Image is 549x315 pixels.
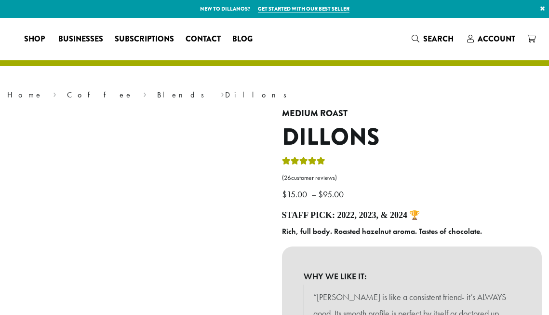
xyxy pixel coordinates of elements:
span: 26 [284,174,291,182]
a: Search [406,31,461,47]
span: Account [478,33,515,44]
span: Blog [232,33,253,45]
bdi: 95.00 [318,189,346,200]
span: $ [282,189,287,200]
span: › [221,86,224,101]
a: (26customer reviews) [282,173,542,183]
a: Blends [157,90,211,100]
span: Contact [186,33,221,45]
span: Search [423,33,454,44]
a: Get started with our best seller [258,5,349,13]
nav: Breadcrumb [7,89,542,101]
a: Coffee [67,90,133,100]
a: Shop [18,31,53,47]
bdi: 15.00 [282,189,309,200]
span: › [143,86,147,101]
b: WHY WE LIKE IT: [304,268,521,285]
span: Businesses [58,33,103,45]
span: – [311,189,316,200]
div: Rated 5.00 out of 5 [282,155,325,170]
span: Subscriptions [115,33,174,45]
a: Home [7,90,43,100]
h4: Staff Pick: 2022, 2023, & 2024 🏆 [282,210,542,221]
h4: Medium Roast [282,109,542,119]
span: $ [318,189,323,200]
span: Shop [24,33,45,45]
b: Rich, full body. Roasted hazelnut aroma. Tastes of chocolate. [282,226,482,236]
h1: Dillons [282,123,542,151]
span: › [53,86,56,101]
